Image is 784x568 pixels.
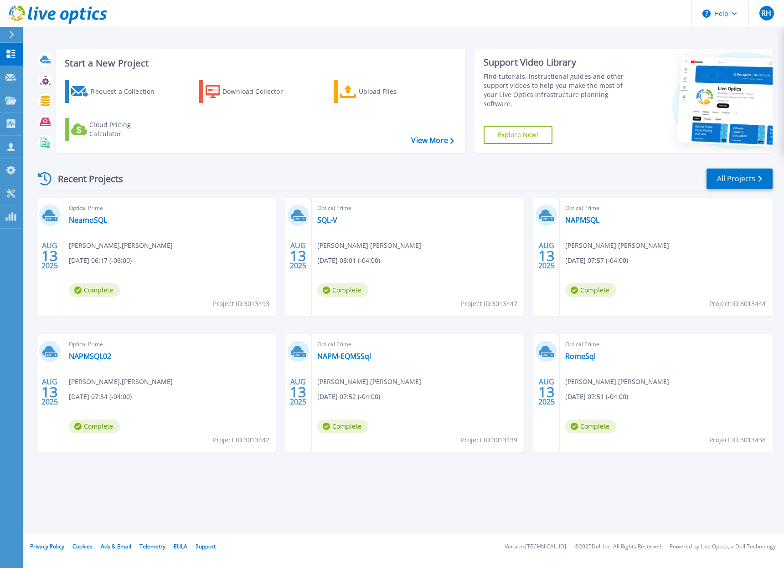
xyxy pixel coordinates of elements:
span: [PERSON_NAME] , [PERSON_NAME] [317,377,421,387]
a: Explore Now! [484,126,553,144]
span: 13 [41,388,58,396]
div: AUG 2025 [41,239,58,272]
a: Support [196,542,216,550]
a: Privacy Policy [30,542,64,550]
a: Cookies [72,542,93,550]
a: NeamoSQL [69,215,107,225]
div: Support Video Library [484,56,634,68]
span: [DATE] 06:17 (-06:00) [69,256,132,266]
span: Optical Prime [317,203,519,213]
li: Powered by Live Optics, a Dell Technology [670,544,776,550]
span: [DATE] 07:52 (-04:00) [317,392,380,402]
a: Download Collector [199,80,301,103]
span: Complete [565,420,616,433]
a: RomeSql [565,352,596,361]
a: View More [411,136,454,145]
a: Ads & Email [101,542,131,550]
span: Project ID: 3013493 [213,299,269,309]
div: AUG 2025 [538,239,555,272]
span: [DATE] 07:54 (-04:00) [69,392,132,402]
span: [DATE] 07:57 (-04:00) [565,256,628,266]
span: [DATE] 08:01 (-04:00) [317,256,380,266]
span: [DATE] 07:51 (-04:00) [565,392,628,402]
div: Cloud Pricing Calculator [89,120,162,138]
span: 13 [290,252,306,260]
div: Upload Files [359,82,432,101]
span: Complete [317,420,368,433]
span: [PERSON_NAME] , [PERSON_NAME] [565,377,669,387]
div: AUG 2025 [41,375,58,409]
a: Request a Collection [65,80,166,103]
span: Optical Prime [565,339,767,349]
a: All Projects [707,169,773,189]
a: Upload Files [334,80,435,103]
a: SQL-V [317,215,337,225]
span: Project ID: 3013439 [461,435,517,445]
div: AUG 2025 [289,239,307,272]
span: 13 [538,388,555,396]
span: Project ID: 3013444 [709,299,766,309]
span: 13 [290,388,306,396]
span: [PERSON_NAME] , [PERSON_NAME] [69,377,173,387]
div: Recent Projects [35,168,135,190]
div: Request a Collection [91,82,164,101]
span: Complete [69,283,120,297]
span: Project ID: 3013438 [709,435,766,445]
span: Project ID: 3013442 [213,435,269,445]
a: EULA [174,542,187,550]
div: Find tutorials, instructional guides and other support videos to help you make the most of your L... [484,72,634,108]
a: NAPMSQL [565,215,599,225]
a: NAPM-EQMSSql [317,352,371,361]
span: Project ID: 3013447 [461,299,517,309]
span: Optical Prime [69,203,271,213]
div: AUG 2025 [538,375,555,409]
span: Complete [69,420,120,433]
h3: Start a New Project [65,58,454,68]
span: [PERSON_NAME] , [PERSON_NAME] [565,241,669,251]
span: Optical Prime [565,203,767,213]
span: [PERSON_NAME] , [PERSON_NAME] [317,241,421,251]
span: RH [761,10,771,17]
a: Telemetry [139,542,165,550]
span: 13 [41,252,58,260]
span: Optical Prime [69,339,271,349]
span: 13 [538,252,555,260]
li: © 2025 Dell Inc. All Rights Reserved [574,544,661,550]
li: Version: [TECHNICAL_ID] [505,544,566,550]
div: AUG 2025 [289,375,307,409]
a: NAPMSQL02 [69,352,111,361]
div: Download Collector [222,82,295,101]
span: Optical Prime [317,339,519,349]
span: [PERSON_NAME] , [PERSON_NAME] [69,241,173,251]
span: Complete [317,283,368,297]
span: Complete [565,283,616,297]
a: Cloud Pricing Calculator [65,118,166,141]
